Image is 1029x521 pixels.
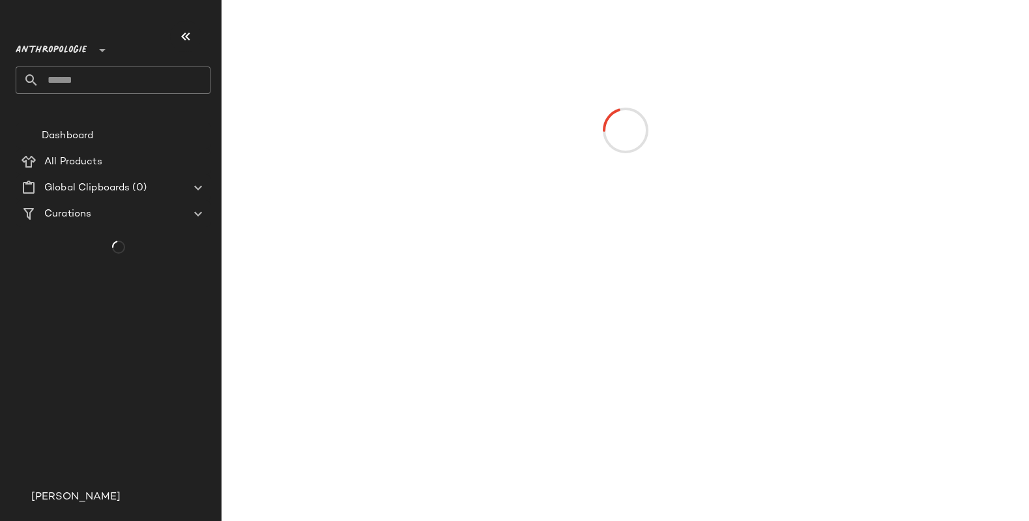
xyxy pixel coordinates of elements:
span: (0) [130,181,146,196]
span: All Products [44,155,102,170]
span: [PERSON_NAME] [31,490,121,505]
span: Global Clipboards [44,181,130,196]
span: Dashboard [42,128,93,143]
span: Curations [44,207,91,222]
span: Anthropologie [16,35,87,59]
